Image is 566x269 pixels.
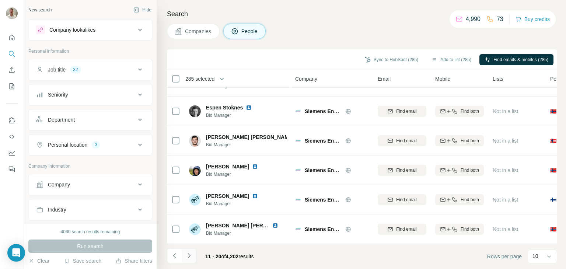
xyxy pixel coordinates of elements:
[550,167,556,174] span: 🇳🇴
[6,163,18,176] button: Feedback
[550,137,556,144] span: 🇳🇴
[189,194,201,206] img: Avatar
[305,226,342,233] span: Siemens Energy
[29,176,152,193] button: Company
[6,114,18,127] button: Use Surfe on LinkedIn
[241,28,258,35] span: People
[493,167,518,173] span: Not in a list
[29,21,152,39] button: Company lookalikes
[396,226,416,233] span: Find email
[48,91,68,98] div: Seniority
[493,75,503,83] span: Lists
[295,138,301,144] img: Logo of Siemens Energy
[6,7,18,19] img: Avatar
[167,248,182,263] button: Navigate to previous page
[64,257,101,265] button: Save search
[6,146,18,160] button: Dashboard
[497,15,503,24] p: 73
[252,193,258,199] img: LinkedIn logo
[185,28,212,35] span: Companies
[435,135,484,146] button: Find both
[252,164,258,170] img: LinkedIn logo
[435,194,484,205] button: Find both
[493,56,548,63] span: Find emails & mobiles (285)
[378,194,426,205] button: Find email
[295,226,301,232] img: Logo of Siemens Energy
[6,80,18,93] button: My lists
[435,224,484,235] button: Find both
[206,104,243,111] span: Espen Stoknes
[29,61,152,78] button: Job title32
[48,66,66,73] div: Job title
[295,197,301,203] img: Logo of Siemens Energy
[182,248,196,263] button: Navigate to next page
[461,108,479,115] span: Find both
[516,14,550,24] button: Buy credits
[28,257,49,265] button: Clear
[396,108,416,115] span: Find email
[295,75,317,83] span: Company
[461,226,479,233] span: Find both
[396,196,416,203] span: Find email
[461,137,479,144] span: Find both
[189,105,201,117] img: Avatar
[435,75,450,83] span: Mobile
[167,9,557,19] h4: Search
[493,226,518,232] span: Not in a list
[29,201,152,219] button: Industry
[189,223,201,235] img: Avatar
[28,7,52,13] div: New search
[493,108,518,114] span: Not in a list
[487,253,522,260] span: Rows per page
[461,196,479,203] span: Find both
[206,200,267,207] span: Bid Manager
[221,254,226,259] span: of
[185,75,214,83] span: 285 selected
[116,257,152,265] button: Share filters
[272,223,278,228] img: LinkedIn logo
[295,108,301,114] img: Logo of Siemens Energy
[206,223,294,228] span: [PERSON_NAME] [PERSON_NAME]
[435,106,484,117] button: Find both
[426,54,476,65] button: Add to list (285)
[206,171,267,178] span: Bid Manager
[205,254,254,259] span: results
[295,167,301,173] img: Logo of Siemens Energy
[49,26,95,34] div: Company lookalikes
[92,142,100,148] div: 3
[360,54,423,65] button: Sync to HubSpot (285)
[435,165,484,176] button: Find both
[378,135,426,146] button: Find email
[378,224,426,235] button: Find email
[48,181,70,188] div: Company
[48,141,87,149] div: Personal location
[550,226,556,233] span: 🇳🇴
[29,86,152,104] button: Seniority
[550,196,556,203] span: 🇫🇮
[550,108,556,115] span: 🇳🇴
[466,15,481,24] p: 4,990
[206,142,287,148] span: Bid Manager
[29,111,152,129] button: Department
[189,135,201,147] img: Avatar
[532,252,538,260] p: 10
[70,66,81,73] div: 32
[378,165,426,176] button: Find email
[6,63,18,77] button: Enrich CSV
[305,108,342,115] span: Siemens Energy
[305,196,342,203] span: Siemens Energy
[378,75,391,83] span: Email
[479,54,553,65] button: Find emails & mobiles (285)
[246,105,252,111] img: LinkedIn logo
[493,138,518,144] span: Not in a list
[48,206,66,213] div: Industry
[61,228,120,235] div: 4060 search results remaining
[206,112,261,119] span: Bid Manager
[226,254,238,259] span: 4,202
[205,254,221,259] span: 11 - 20
[206,192,249,200] span: [PERSON_NAME]
[189,164,201,176] img: Avatar
[396,167,416,174] span: Find email
[28,48,152,55] p: Personal information
[48,116,75,123] div: Department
